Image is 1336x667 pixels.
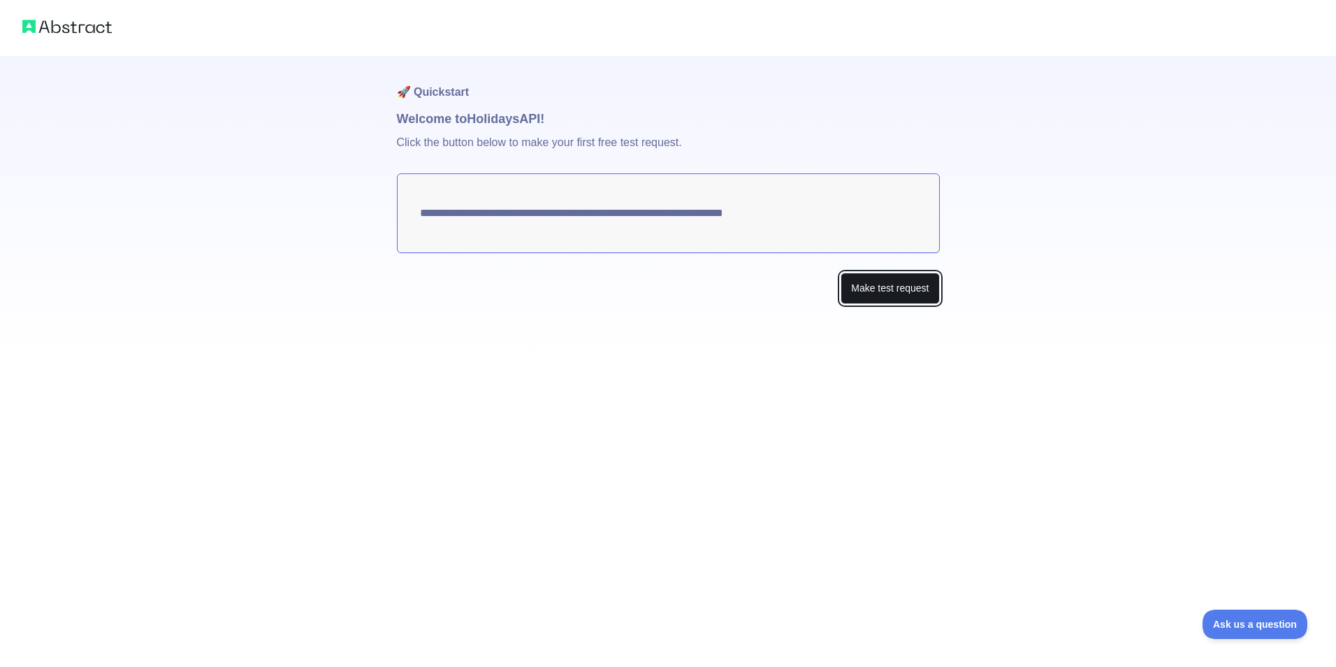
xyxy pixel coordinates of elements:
[397,129,940,173] p: Click the button below to make your first free test request.
[1203,610,1308,639] iframe: Toggle Customer Support
[22,17,112,36] img: Abstract logo
[397,56,940,109] h1: 🚀 Quickstart
[397,109,940,129] h1: Welcome to Holidays API!
[841,273,939,304] button: Make test request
